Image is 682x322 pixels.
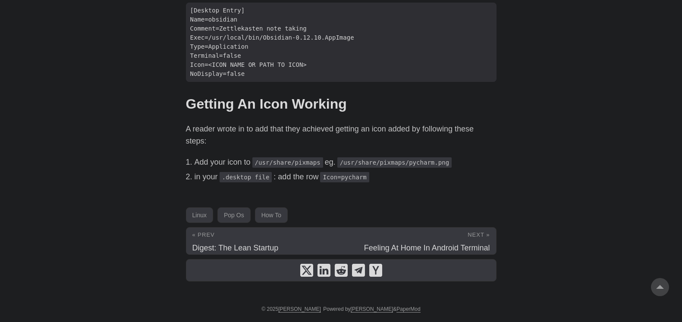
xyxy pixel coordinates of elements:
a: « Prev Digest: The Lean Startup [186,228,341,254]
a: share How To Add Application To Pop OS Gnome Launcher on x [300,264,313,277]
p: A reader wrote in to add that they achieved getting an icon added by following these steps: [186,123,497,148]
code: .desktop file [220,172,272,182]
span: Type=Application [186,42,253,51]
span: Powered by & [323,306,420,312]
a: [PERSON_NAME] [278,306,321,313]
span: © 2025 [261,306,321,312]
code: /usr/share/pixmaps [252,157,323,168]
span: Comment=Zettlekasten note taking [186,24,311,33]
span: Icon=<ICON NAME OR PATH TO ICON> [186,60,311,69]
span: Digest: The Lean Startup [192,244,279,252]
a: How To [255,207,288,223]
li: Add your icon to eg. [195,156,497,169]
a: share How To Add Application To Pop OS Gnome Launcher on ycombinator [369,264,382,277]
a: Pop Os [217,207,251,223]
a: go to top [651,278,669,296]
span: Next » [468,231,490,238]
span: Terminal=false [186,51,245,60]
span: Exec=/usr/local/bin/Obsidian-0.12.10.AppImage [186,33,358,42]
span: Feeling At Home In Android Terminal [364,244,490,252]
code: Icon=pycharm [320,172,369,182]
code: /usr/share/pixmaps/pycharm.png [337,157,452,168]
a: Next » Feeling At Home In Android Terminal [341,228,496,254]
span: Name=obsidian [186,15,242,24]
a: [PERSON_NAME] [351,306,393,313]
a: Linux [186,207,213,223]
h2: Getting An Icon Working [186,96,497,112]
span: NoDisplay=false [186,69,249,78]
a: share How To Add Application To Pop OS Gnome Launcher on linkedin [317,264,330,277]
li: in your : add the row [195,171,497,183]
span: « Prev [192,231,215,238]
a: share How To Add Application To Pop OS Gnome Launcher on reddit [335,264,348,277]
span: [Desktop Entry] [186,6,249,15]
a: PaperMod [396,306,420,313]
a: share How To Add Application To Pop OS Gnome Launcher on telegram [352,264,365,277]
